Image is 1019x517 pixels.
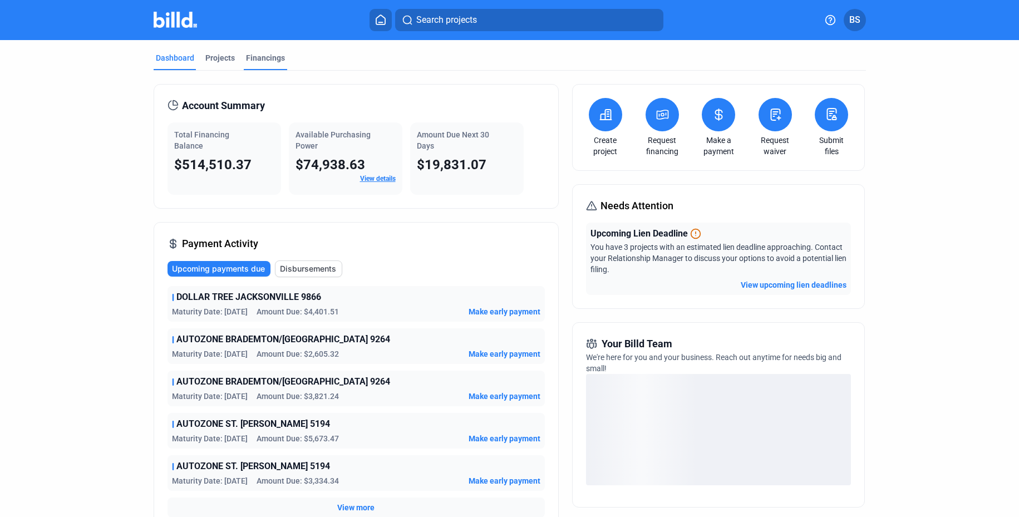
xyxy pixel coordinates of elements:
span: Maturity Date: [DATE] [172,475,248,486]
span: Upcoming Lien Deadline [590,227,688,240]
button: BS [844,9,866,31]
span: Maturity Date: [DATE] [172,433,248,444]
span: Amount Due: $3,334.34 [257,475,339,486]
span: AUTOZONE ST. [PERSON_NAME] 5194 [176,460,330,473]
img: Billd Company Logo [154,12,198,28]
span: Amount Due: $3,821.24 [257,391,339,402]
a: Submit files [812,135,851,157]
div: loading [586,374,851,485]
span: Amount Due: $4,401.51 [257,306,339,317]
span: $19,831.07 [417,157,486,173]
span: Account Summary [182,98,265,114]
a: Request financing [643,135,682,157]
button: Make early payment [469,348,540,360]
span: BS [849,13,860,27]
div: Dashboard [156,52,194,63]
a: Create project [586,135,625,157]
span: AUTOZONE ST. [PERSON_NAME] 5194 [176,417,330,431]
button: Make early payment [469,433,540,444]
div: Projects [205,52,235,63]
span: AUTOZONE BRADEMTON/[GEOGRAPHIC_DATA] 9264 [176,333,390,346]
a: Make a payment [699,135,738,157]
span: Amount Due: $5,673.47 [257,433,339,444]
span: Maturity Date: [DATE] [172,348,248,360]
button: View upcoming lien deadlines [741,279,846,290]
span: Maturity Date: [DATE] [172,306,248,317]
span: Maturity Date: [DATE] [172,391,248,402]
span: Disbursements [280,263,336,274]
a: View details [360,175,396,183]
span: Available Purchasing Power [296,130,371,150]
span: DOLLAR TREE JACKSONVILLE 9866 [176,290,321,304]
span: Payment Activity [182,236,258,252]
span: Amount Due: $2,605.32 [257,348,339,360]
div: Financings [246,52,285,63]
button: Make early payment [469,475,540,486]
span: $74,938.63 [296,157,365,173]
span: AUTOZONE BRADEMTON/[GEOGRAPHIC_DATA] 9264 [176,375,390,388]
span: Needs Attention [600,198,673,214]
span: Amount Due Next 30 Days [417,130,489,150]
button: Make early payment [469,391,540,402]
span: Your Billd Team [602,336,672,352]
button: Search projects [395,9,663,31]
button: Disbursements [275,260,342,277]
span: You have 3 projects with an estimated lien deadline approaching. Contact your Relationship Manage... [590,243,846,274]
span: We're here for you and your business. Reach out anytime for needs big and small! [586,353,841,373]
span: Upcoming payments due [172,263,265,274]
a: Request waiver [756,135,795,157]
button: Upcoming payments due [168,261,270,277]
button: View more [337,502,375,513]
span: Search projects [416,13,477,27]
span: $514,510.37 [174,157,252,173]
span: Total Financing Balance [174,130,229,150]
button: Make early payment [469,306,540,317]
